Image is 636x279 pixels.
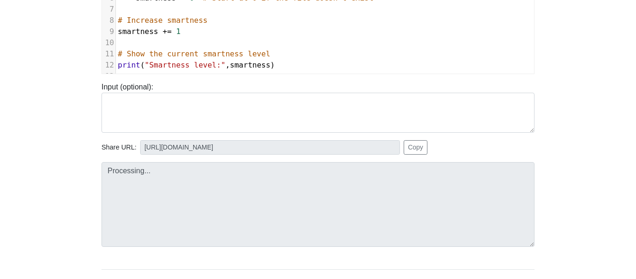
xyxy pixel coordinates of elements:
[118,16,208,25] span: # Increase smartness
[118,27,158,36] span: smartness
[230,61,271,69] span: smartness
[101,143,136,153] span: Share URL:
[118,61,275,69] span: ( , )
[95,82,541,133] div: Input (optional):
[140,140,400,155] input: No share available yet
[102,15,115,26] div: 8
[102,71,115,82] div: 13
[102,60,115,71] div: 12
[102,48,115,60] div: 11
[102,37,115,48] div: 10
[102,4,115,15] div: 7
[102,26,115,37] div: 9
[118,49,271,58] span: # Show the current smartness level
[145,61,225,69] span: "Smartness level:"
[118,61,140,69] span: print
[176,27,181,36] span: 1
[404,140,427,155] button: Copy
[162,27,171,36] span: +=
